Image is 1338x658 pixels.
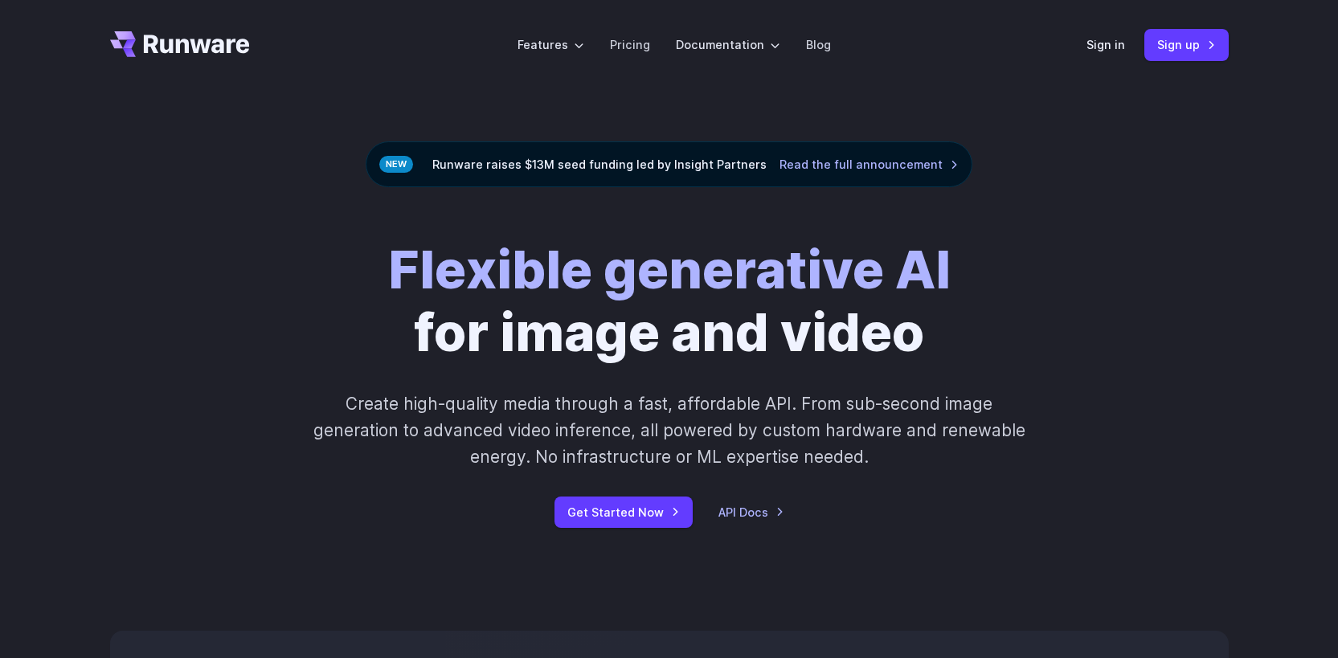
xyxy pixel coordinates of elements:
a: Go to / [110,31,250,57]
strong: Flexible generative AI [388,238,951,301]
a: Blog [806,35,831,54]
a: Sign up [1144,29,1229,60]
a: Read the full announcement [779,155,959,174]
label: Documentation [676,35,780,54]
a: Pricing [610,35,650,54]
label: Features [518,35,584,54]
a: Get Started Now [554,497,693,528]
a: Sign in [1086,35,1125,54]
div: Runware raises $13M seed funding led by Insight Partners [366,141,972,187]
p: Create high-quality media through a fast, affordable API. From sub-second image generation to adv... [311,390,1027,471]
a: API Docs [718,503,784,521]
h1: for image and video [388,239,951,365]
